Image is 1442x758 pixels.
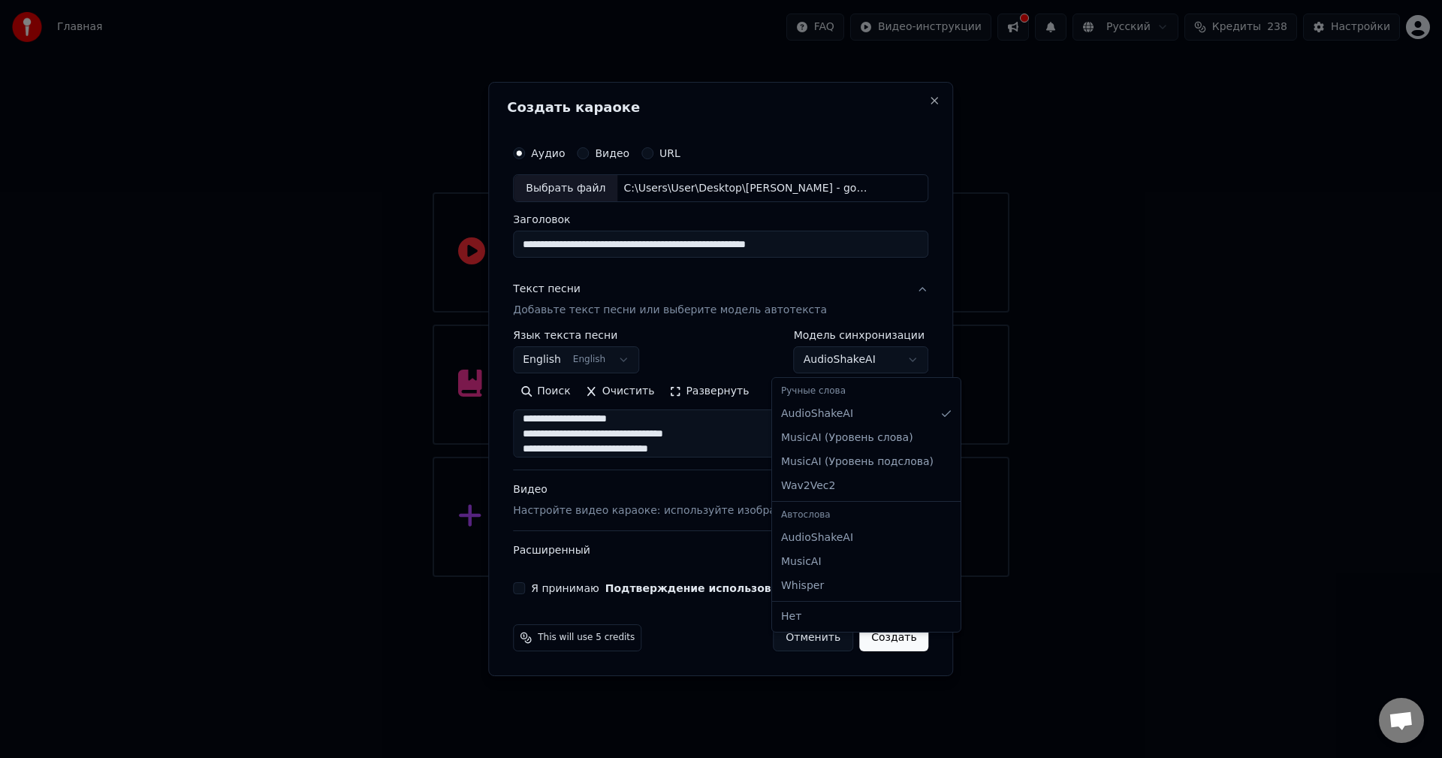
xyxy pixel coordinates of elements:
[781,609,801,624] span: Нет
[781,554,822,569] span: MusicAI
[781,406,853,421] span: AudioShakeAI
[775,381,958,402] div: Ручные слова
[781,578,824,593] span: Whisper
[781,454,934,470] span: MusicAI ( Уровень подслова )
[781,530,853,545] span: AudioShakeAI
[781,479,835,494] span: Wav2Vec2
[775,505,958,526] div: Автослова
[781,430,913,445] span: MusicAI ( Уровень слова )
